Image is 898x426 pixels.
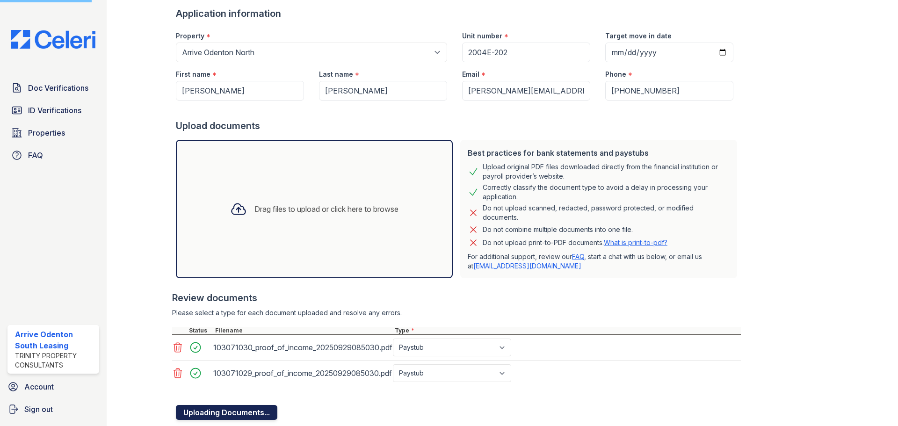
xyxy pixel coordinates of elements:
[28,105,81,116] span: ID Verifications
[15,329,95,351] div: Arrive Odenton South Leasing
[483,238,667,247] p: Do not upload print-to-PDF documents.
[605,31,672,41] label: Target move in date
[187,327,213,334] div: Status
[483,162,730,181] div: Upload original PDF files downloaded directly from the financial institution or payroll provider’...
[605,70,626,79] label: Phone
[176,405,277,420] button: Uploading Documents...
[15,351,95,370] div: Trinity Property Consultants
[483,203,730,222] div: Do not upload scanned, redacted, password protected, or modified documents.
[28,150,43,161] span: FAQ
[28,127,65,138] span: Properties
[213,366,389,381] div: 103071029_proof_of_income_20250929085030.pdf
[4,400,103,419] a: Sign out
[483,224,633,235] div: Do not combine multiple documents into one file.
[213,340,389,355] div: 103071030_proof_of_income_20250929085030.pdf
[172,308,741,318] div: Please select a type for each document uploaded and resolve any errors.
[468,252,730,271] p: For additional support, review our , start a chat with us below, or email us at
[4,377,103,396] a: Account
[213,327,393,334] div: Filename
[483,183,730,202] div: Correctly classify the document type to avoid a delay in processing your application.
[604,238,667,246] a: What is print-to-pdf?
[462,31,502,41] label: Unit number
[176,119,741,132] div: Upload documents
[28,82,88,94] span: Doc Verifications
[172,291,741,304] div: Review documents
[176,7,741,20] div: Application information
[319,70,353,79] label: Last name
[176,70,210,79] label: First name
[7,101,99,120] a: ID Verifications
[24,404,53,415] span: Sign out
[24,381,54,392] span: Account
[462,70,479,79] label: Email
[254,203,398,215] div: Drag files to upload or click here to browse
[473,262,581,270] a: [EMAIL_ADDRESS][DOMAIN_NAME]
[7,123,99,142] a: Properties
[393,327,741,334] div: Type
[7,146,99,165] a: FAQ
[176,31,204,41] label: Property
[7,79,99,97] a: Doc Verifications
[4,30,103,49] img: CE_Logo_Blue-a8612792a0a2168367f1c8372b55b34899dd931a85d93a1a3d3e32e68fde9ad4.png
[572,253,584,260] a: FAQ
[468,147,730,159] div: Best practices for bank statements and paystubs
